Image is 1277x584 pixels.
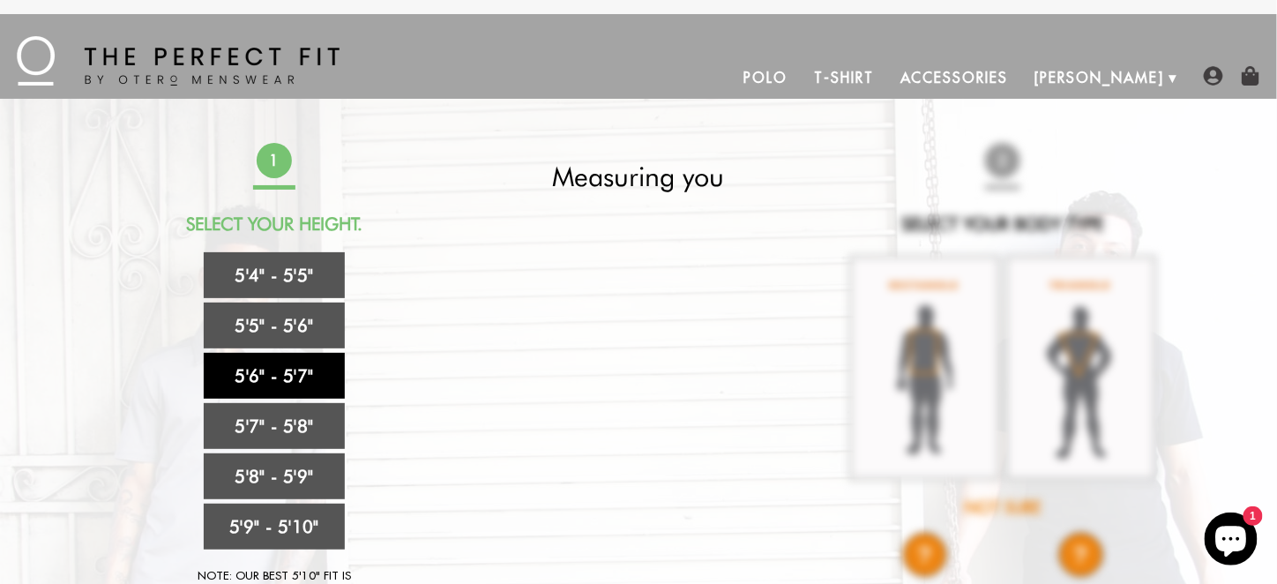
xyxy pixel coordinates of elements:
[1199,513,1263,570] inbox-online-store-chat: Shopify online store chat
[118,213,430,235] h2: Select Your Height.
[17,36,340,86] img: The Perfect Fit - by Otero Menswear - Logo
[1241,66,1260,86] img: shopping-bag-icon.png
[1204,66,1223,86] img: user-account-icon.png
[1021,56,1177,99] a: [PERSON_NAME]
[204,403,345,449] a: 5'7" - 5'8"
[887,56,1021,99] a: Accessories
[204,303,345,348] a: 5'5" - 5'6"
[204,353,345,399] a: 5'6" - 5'7"
[204,504,345,550] a: 5'9" - 5'10"
[204,453,345,499] a: 5'8" - 5'9"
[482,161,795,192] h2: Measuring you
[257,143,292,178] span: 1
[801,56,886,99] a: T-Shirt
[204,252,345,298] a: 5'4" - 5'5"
[731,56,802,99] a: Polo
